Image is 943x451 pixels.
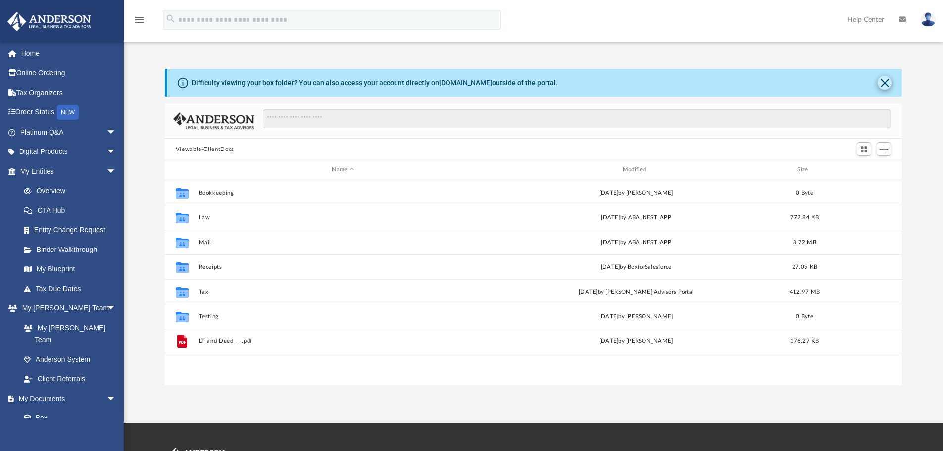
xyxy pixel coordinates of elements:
div: [DATE] by [PERSON_NAME] [492,312,780,321]
span: arrow_drop_down [106,161,126,182]
a: My [PERSON_NAME] Teamarrow_drop_down [7,299,126,318]
button: Mail [199,239,487,246]
span: arrow_drop_down [106,389,126,409]
button: Close [878,76,892,90]
span: 0 Byte [796,190,813,195]
button: Testing [199,313,487,320]
span: arrow_drop_down [106,299,126,319]
div: id [829,165,898,174]
button: Tax [199,289,487,295]
a: My Blueprint [14,259,126,279]
a: Entity Change Request [14,220,131,240]
span: 412.97 MB [790,289,820,294]
div: Modified [492,165,781,174]
span: 8.72 MB [793,239,816,245]
span: arrow_drop_down [106,142,126,162]
a: CTA Hub [14,200,131,220]
img: Anderson Advisors Platinum Portal [4,12,94,31]
i: search [165,13,176,24]
a: Anderson System [14,350,126,369]
a: [DOMAIN_NAME] [439,79,492,87]
div: grid [165,180,902,385]
a: Tax Due Dates [14,279,131,299]
div: Difficulty viewing your box folder? You can also access your account directly on outside of the p... [192,78,558,88]
a: Platinum Q&Aarrow_drop_down [7,122,131,142]
span: 772.84 KB [790,214,819,220]
div: NEW [57,105,79,120]
button: Receipts [199,264,487,270]
a: My Documentsarrow_drop_down [7,389,126,408]
a: Home [7,44,131,63]
div: [DATE] by [PERSON_NAME] [492,337,780,346]
a: Tax Organizers [7,83,131,102]
span: 27.09 KB [792,264,817,269]
div: id [169,165,194,174]
button: Law [199,214,487,221]
span: 0 Byte [796,313,813,319]
a: menu [134,19,146,26]
div: Name [198,165,487,174]
button: Add [877,142,892,156]
a: My [PERSON_NAME] Team [14,318,121,350]
div: [DATE] by BoxforSalesforce [492,262,780,271]
button: LT and Deed - -.pdf [199,338,487,344]
a: Digital Productsarrow_drop_down [7,142,131,162]
a: Binder Walkthrough [14,240,131,259]
div: [DATE] by ABA_NEST_APP [492,238,780,247]
a: Overview [14,181,131,201]
button: Switch to Grid View [857,142,872,156]
img: User Pic [921,12,936,27]
button: Viewable-ClientDocs [176,145,234,154]
span: arrow_drop_down [106,122,126,143]
span: 176.27 KB [790,338,819,344]
button: Bookkeeping [199,190,487,196]
div: [DATE] by ABA_NEST_APP [492,213,780,222]
a: Order StatusNEW [7,102,131,123]
div: [DATE] by [PERSON_NAME] [492,188,780,197]
i: menu [134,14,146,26]
a: My Entitiesarrow_drop_down [7,161,131,181]
a: Client Referrals [14,369,126,389]
div: Size [785,165,824,174]
a: Online Ordering [7,63,131,83]
input: Search files and folders [263,109,891,128]
a: Box [14,408,121,428]
div: [DATE] by [PERSON_NAME] Advisors Portal [492,287,780,296]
